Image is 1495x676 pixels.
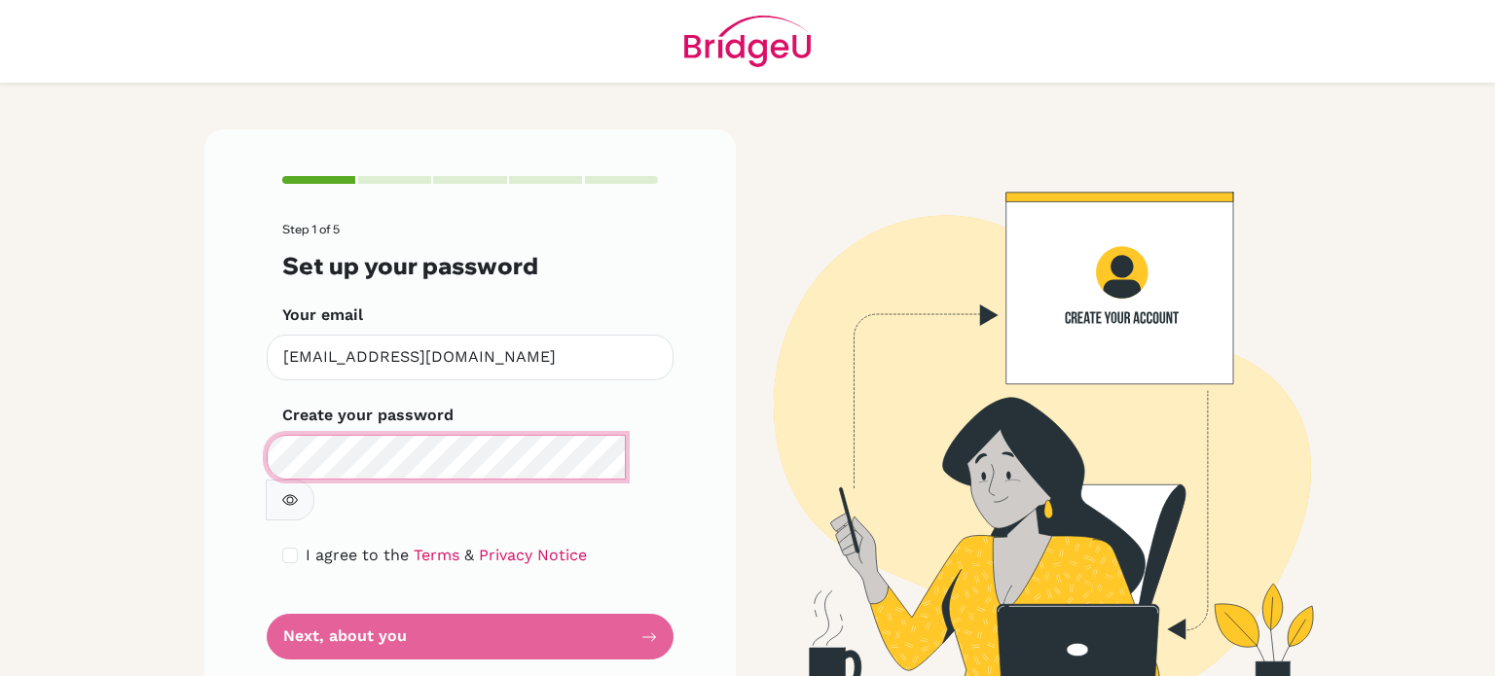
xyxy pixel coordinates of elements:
span: Step 1 of 5 [282,222,340,236]
label: Create your password [282,404,454,427]
span: I agree to the [306,546,409,564]
a: Terms [414,546,459,564]
label: Your email [282,303,363,327]
h3: Set up your password [282,252,658,280]
span: & [464,546,474,564]
input: Insert your email* [267,335,674,380]
a: Privacy Notice [479,546,587,564]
